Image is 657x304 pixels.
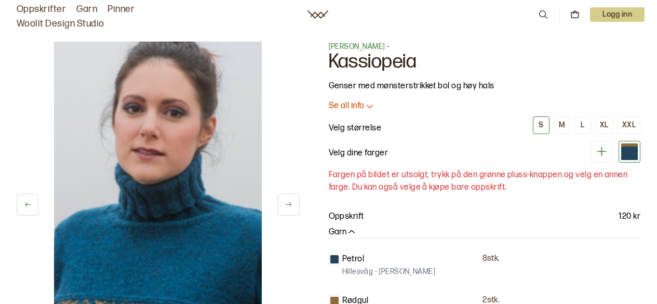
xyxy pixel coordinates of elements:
[108,2,135,17] a: Pinner
[554,116,570,134] button: M
[329,227,357,238] button: Garn
[329,210,364,223] p: Oppskrift
[329,42,385,51] a: [PERSON_NAME]
[17,2,66,17] a: Oppskrifter
[574,116,591,134] button: L
[17,17,104,31] a: Woolit Design Studio
[539,121,543,130] div: S
[329,101,641,112] button: Se all info
[329,101,365,112] p: Se all info
[559,121,565,130] div: M
[619,210,640,223] p: 120 kr
[342,267,436,277] p: Hillesvåg - [PERSON_NAME]
[329,80,641,92] p: Genser med mønsterstrikket bol og høy hals
[619,141,640,163] div: Petrol (utsolgt)
[342,253,365,266] p: Petrol
[482,254,500,265] p: 8 stk.
[329,52,641,72] h1: Kassiopeia
[307,10,328,19] a: Woolit
[581,121,584,130] div: L
[329,42,641,52] p: -
[533,116,549,134] button: S
[329,169,641,194] p: Fargen på bildet er utsolgt, trykk på den grønne pluss-knappen og velg en annen farge. Du kan ogs...
[590,7,645,22] p: Logg inn
[590,7,645,22] button: User dropdown
[600,121,609,130] div: XL
[329,147,388,160] p: Velg dine farger
[76,2,97,17] a: Garn
[622,121,636,130] div: XXL
[618,116,640,134] button: XXL
[595,116,613,134] button: XL
[329,122,382,135] p: Velg størrelse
